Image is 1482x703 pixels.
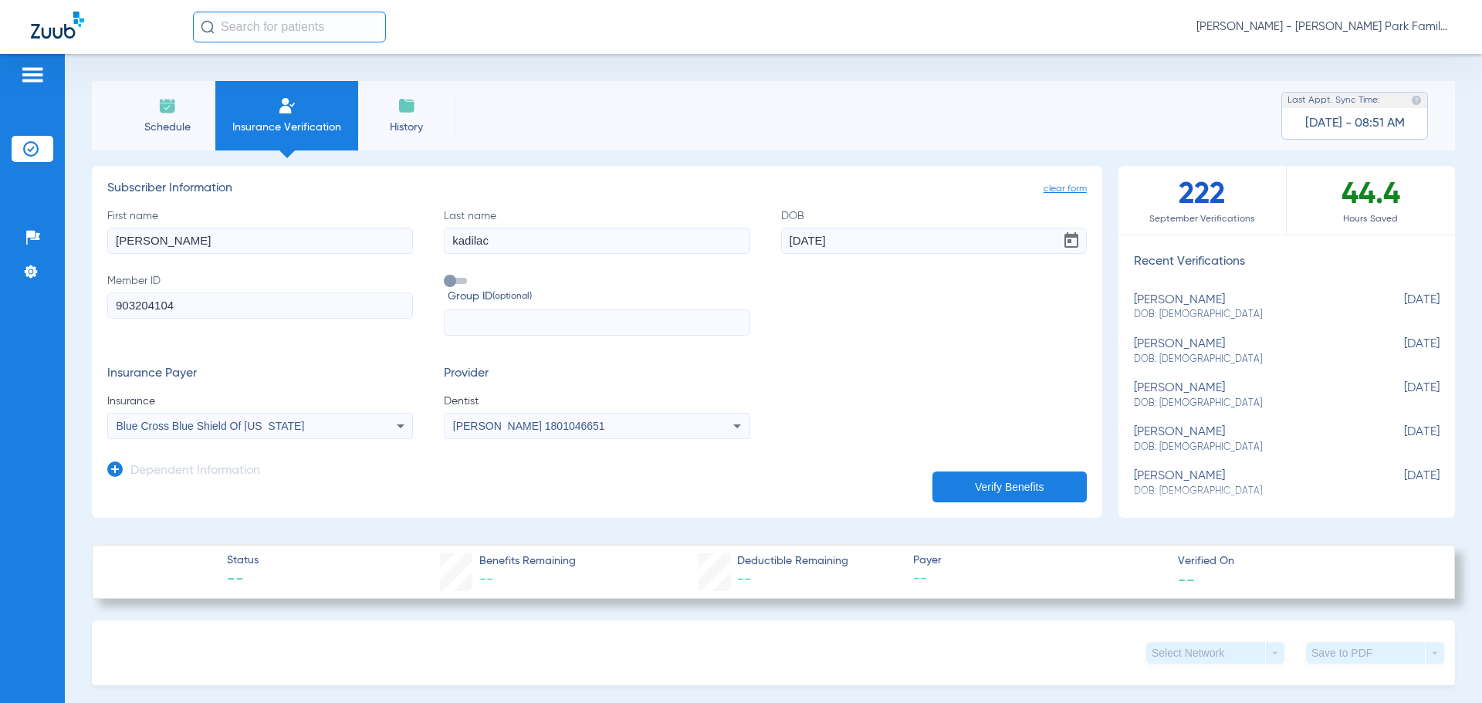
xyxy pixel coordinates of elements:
label: First name [107,208,413,254]
span: Status [227,553,259,569]
span: -- [479,573,493,586]
span: DOB: [DEMOGRAPHIC_DATA] [1134,485,1362,499]
div: [PERSON_NAME] [1134,337,1362,366]
input: Last name [444,228,749,254]
span: Insurance Verification [227,120,347,135]
h3: Insurance Payer [107,367,413,382]
img: Schedule [158,96,177,115]
span: [PERSON_NAME] 1801046651 [453,420,605,432]
div: [PERSON_NAME] [1134,469,1362,498]
img: last sync help info [1411,95,1422,106]
span: [DATE] [1362,293,1440,322]
input: Member ID [107,292,413,319]
span: [DATE] [1362,381,1440,410]
span: DOB: [DEMOGRAPHIC_DATA] [1134,397,1362,411]
div: 222 [1118,166,1287,235]
small: (optional) [492,289,532,305]
label: Member ID [107,273,413,336]
img: Zuub Logo [31,12,84,39]
span: [PERSON_NAME] - [PERSON_NAME] Park Family Dentistry [1196,19,1451,35]
span: DOB: [DEMOGRAPHIC_DATA] [1134,353,1362,367]
input: Search for patients [193,12,386,42]
h3: Provider [444,367,749,382]
span: Insurance [107,394,413,409]
h3: Subscriber Information [107,181,1087,197]
input: First name [107,228,413,254]
span: Blue Cross Blue Shield Of [US_STATE] [117,420,305,432]
h3: Dependent Information [130,464,260,479]
h3: Recent Verifications [1118,255,1455,270]
div: [PERSON_NAME] [1134,293,1362,322]
div: 44.4 [1287,166,1455,235]
span: DOB: [DEMOGRAPHIC_DATA] [1134,308,1362,322]
span: Deductible Remaining [737,553,848,569]
span: History [370,120,443,135]
span: September Verifications [1118,211,1286,227]
span: Benefits Remaining [479,553,576,569]
span: Hours Saved [1287,211,1455,227]
img: hamburger-icon [20,66,45,84]
span: [DATE] [1362,425,1440,454]
span: -- [1178,571,1195,587]
span: [DATE] [1362,337,1440,366]
input: DOBOpen calendar [781,228,1087,254]
span: DOB: [DEMOGRAPHIC_DATA] [1134,441,1362,455]
span: -- [227,569,259,591]
span: Schedule [130,120,204,135]
span: Dentist [444,394,749,409]
button: Open calendar [1056,225,1087,256]
span: [DATE] [1362,469,1440,498]
span: Verified On [1178,553,1430,569]
div: [PERSON_NAME] [1134,425,1362,454]
span: -- [737,573,751,586]
img: Manual Insurance Verification [278,96,296,115]
label: Last name [444,208,749,254]
div: [PERSON_NAME] [1134,381,1362,410]
span: Group ID [448,289,749,305]
span: -- [913,569,1165,589]
span: clear form [1044,181,1087,197]
label: DOB [781,208,1087,254]
button: Verify Benefits [932,471,1087,502]
span: [DATE] - 08:51 AM [1305,116,1405,131]
img: Search Icon [201,20,215,34]
img: History [398,96,416,115]
span: Last Appt. Sync Time: [1287,93,1380,108]
span: Payer [913,553,1165,569]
